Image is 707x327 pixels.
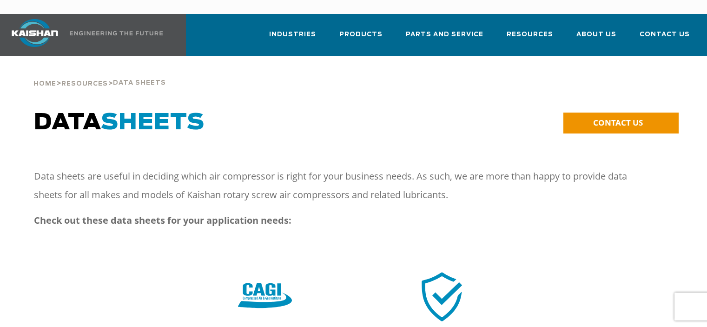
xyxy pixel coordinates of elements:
a: Home [33,79,56,87]
a: Industries [269,22,316,54]
a: CONTACT US [563,113,679,133]
span: About Us [576,29,616,40]
img: CAGI [238,269,292,324]
span: Home [33,81,56,87]
a: Resources [507,22,553,54]
div: > > [33,56,166,91]
span: Parts and Service [406,29,483,40]
span: Resources [507,29,553,40]
p: Data sheets are useful in deciding which air compressor is right for your business needs. As such... [34,167,656,204]
span: Industries [269,29,316,40]
span: CONTACT US [593,117,643,128]
a: Contact Us [640,22,690,54]
span: Contact Us [640,29,690,40]
div: CAGI [177,269,353,324]
span: Resources [61,81,108,87]
span: DATA [34,112,205,134]
strong: Check out these data sheets for your application needs: [34,214,291,227]
a: Parts and Service [406,22,483,54]
a: About Us [576,22,616,54]
img: Engineering the future [70,31,163,35]
a: Resources [61,79,108,87]
img: safety icon [415,269,469,324]
a: Products [339,22,383,54]
div: safety icon [361,269,523,324]
span: Products [339,29,383,40]
span: Data Sheets [113,80,166,86]
span: SHEETS [101,112,205,134]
